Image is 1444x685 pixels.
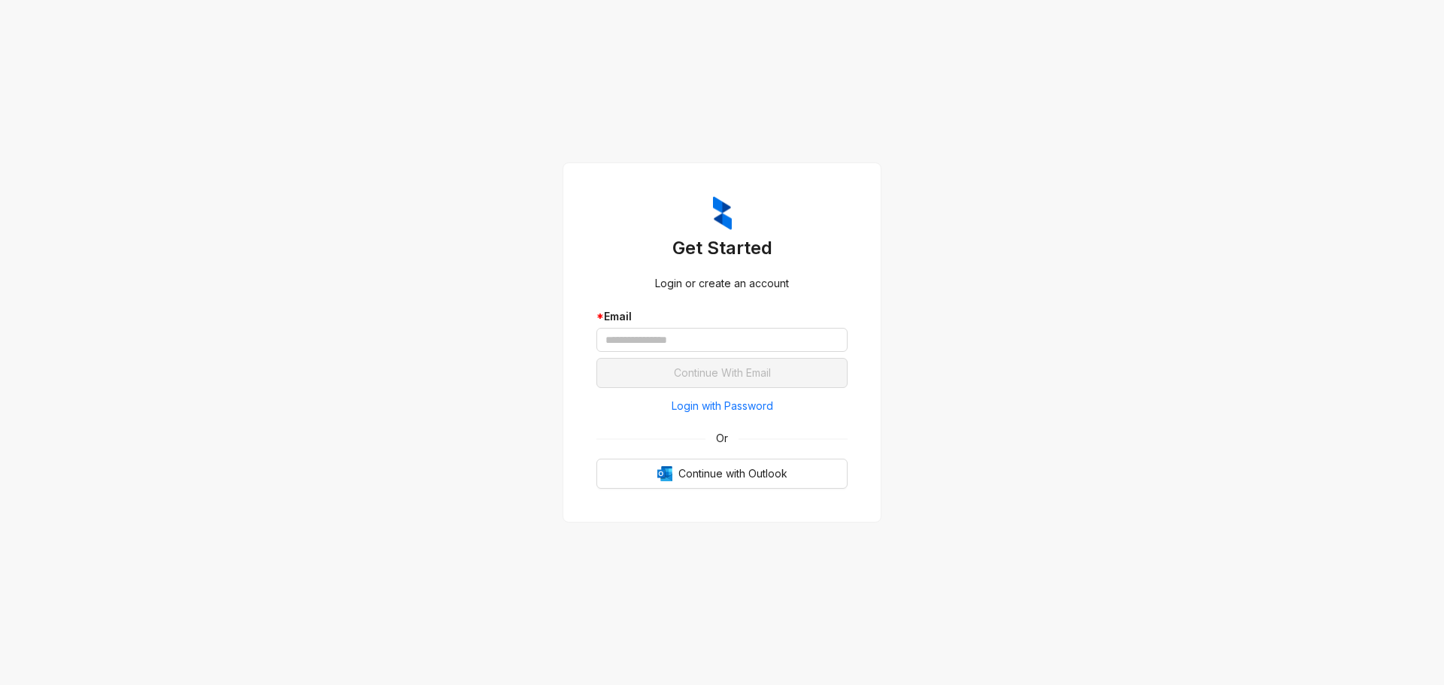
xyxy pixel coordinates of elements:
[657,466,672,481] img: Outlook
[672,398,773,414] span: Login with Password
[713,196,732,231] img: ZumaIcon
[596,275,848,292] div: Login or create an account
[596,308,848,325] div: Email
[596,459,848,489] button: OutlookContinue with Outlook
[678,465,787,482] span: Continue with Outlook
[596,236,848,260] h3: Get Started
[596,358,848,388] button: Continue With Email
[596,394,848,418] button: Login with Password
[705,430,739,447] span: Or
